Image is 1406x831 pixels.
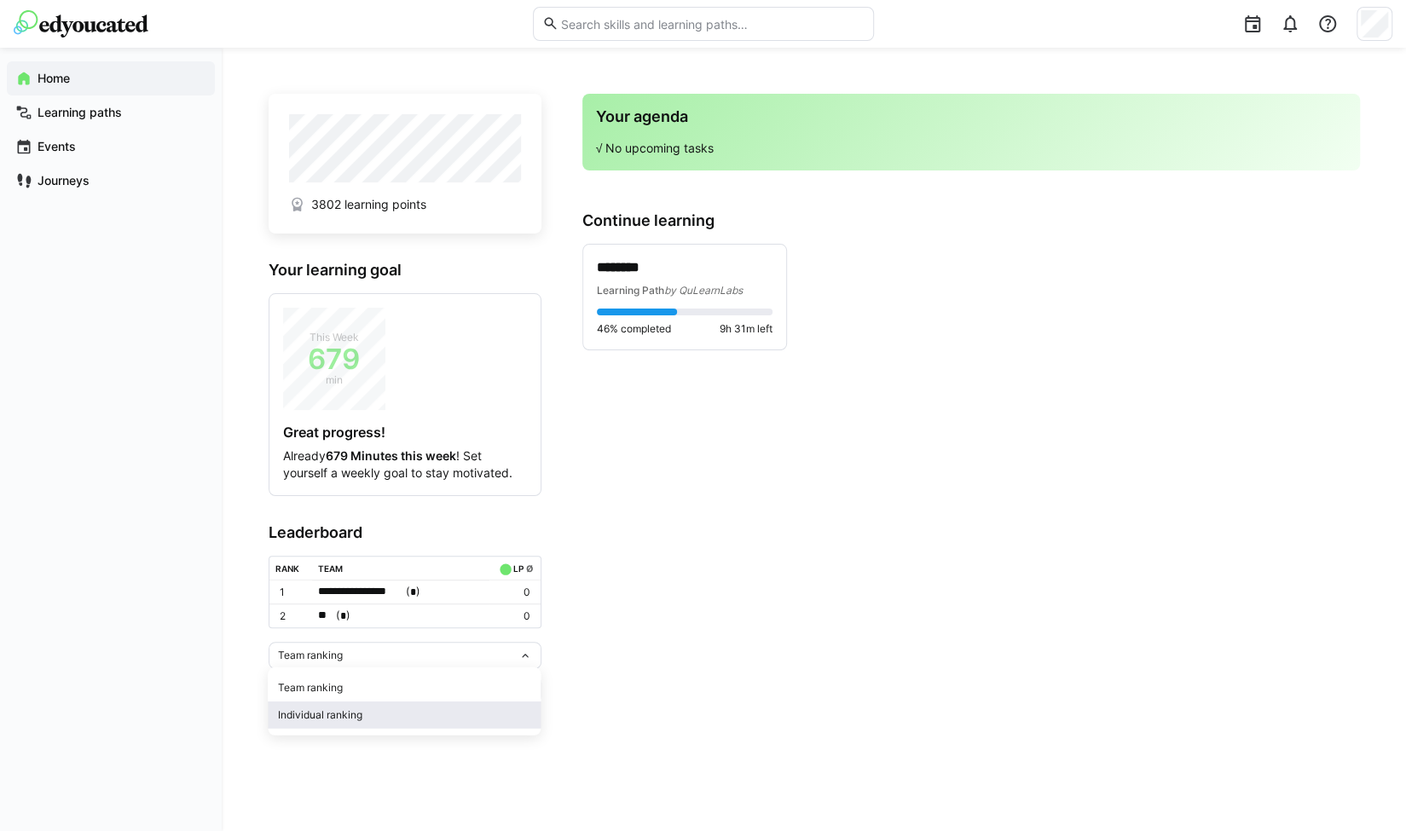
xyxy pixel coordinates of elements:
[310,196,425,213] span: 3802 learning points
[280,586,305,599] p: 1
[283,447,527,482] p: Already ! Set yourself a weekly goal to stay motivated.
[596,140,1346,157] p: √ No upcoming tasks
[596,107,1346,126] h3: Your agenda
[406,583,420,601] span: ( )
[318,563,343,574] div: Team
[326,448,456,463] strong: 679 Minutes this week
[664,284,743,297] span: by QuLearnLabs
[283,424,527,441] h4: Great progress!
[720,322,772,336] span: 9h 31m left
[275,563,299,574] div: Rank
[582,211,1360,230] h3: Continue learning
[597,322,671,336] span: 46% completed
[495,609,529,623] p: 0
[526,560,534,574] a: ø
[278,681,530,695] div: Team ranking
[280,609,305,623] p: 2
[512,563,523,574] div: LP
[336,607,350,625] span: ( )
[278,649,343,662] span: Team ranking
[558,16,864,32] input: Search skills and learning paths…
[597,284,664,297] span: Learning Path
[269,261,541,280] h3: Your learning goal
[278,708,530,722] div: Individual ranking
[269,523,541,542] h3: Leaderboard
[495,586,529,599] p: 0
